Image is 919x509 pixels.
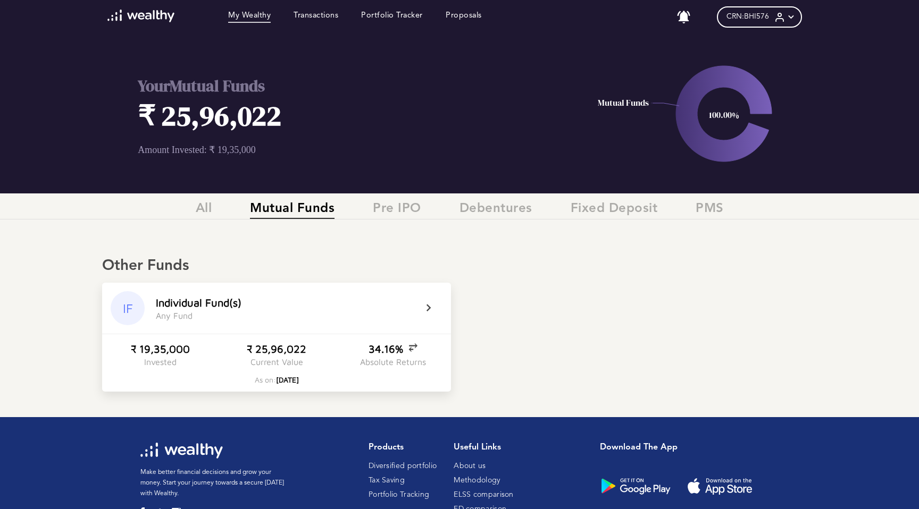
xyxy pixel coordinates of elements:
a: Tax Saving [369,477,405,484]
h1: Download the app [600,443,770,453]
div: ₹ 19,35,000 [131,343,190,355]
h2: Your Mutual Funds [138,75,528,97]
a: Portfolio Tracking [369,491,429,498]
span: Pre IPO [373,201,421,219]
img: wl-logo-white.svg [140,443,223,459]
span: Mutual Funds [250,201,335,219]
span: All [196,201,212,219]
div: Invested [144,357,177,367]
div: 34.16% [369,343,417,355]
a: Diversified portfolio [369,462,437,470]
span: Debentures [459,201,532,219]
div: I n d i v i d u a l F u n d ( s ) [156,296,241,309]
div: Other Funds [102,257,817,275]
span: Fixed Deposit [571,201,658,219]
span: CRN: BHI576 [726,12,769,21]
h1: Products [369,443,437,453]
h1: ₹ 25,96,022 [138,97,528,134]
a: Methodology [454,477,500,484]
div: A n y F u n d [156,311,193,320]
p: Amount Invested: ₹ 19,35,000 [138,144,528,156]
a: Transactions [294,11,338,23]
div: IF [111,291,145,325]
div: ₹ 25,96,022 [247,343,306,355]
div: Current Value [250,357,303,367]
span: PMS [696,201,724,219]
div: Absolute Returns [360,357,426,367]
text: Mutual Funds [597,97,648,108]
text: 100.00% [708,109,739,121]
a: Portfolio Tracker [361,11,423,23]
a: ELSS comparison [454,491,514,498]
a: Proposals [446,11,482,23]
img: wl-logo-white.svg [107,10,175,22]
a: About us [454,462,486,470]
h1: Useful Links [454,443,514,453]
div: As on: [255,375,299,384]
a: My Wealthy [228,11,271,23]
span: [DATE] [276,375,299,384]
p: Make better financial decisions and grow your money. Start your journey towards a secure [DATE] w... [140,467,287,499]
